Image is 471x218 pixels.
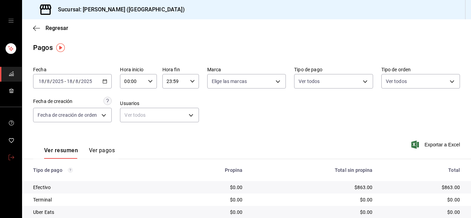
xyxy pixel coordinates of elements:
input: -- [47,79,50,84]
div: Total [384,167,460,173]
span: Fecha de creación de orden [38,112,97,118]
div: Ver todos [120,108,199,122]
span: / [50,79,52,84]
div: $0.00 [384,196,460,203]
label: Tipo de orden [381,67,460,72]
span: / [44,79,47,84]
div: $863.00 [384,184,460,191]
div: Uber Eats [33,209,166,216]
input: ---- [81,79,92,84]
div: $863.00 [253,184,372,191]
span: / [73,79,75,84]
span: Ver todos [386,78,407,85]
div: $0.00 [177,196,242,203]
div: Terminal [33,196,166,203]
button: Ver pagos [89,147,115,159]
div: Tipo de pago [33,167,166,173]
h3: Sucursal: [PERSON_NAME] ([GEOGRAPHIC_DATA]) [52,6,185,14]
svg: Los pagos realizados con Pay y otras terminales son montos brutos. [68,168,73,173]
div: $0.00 [253,196,372,203]
span: - [64,79,66,84]
input: ---- [52,79,64,84]
label: Hora inicio [120,67,157,72]
span: Elige las marcas [212,78,247,85]
label: Fecha [33,67,112,72]
label: Hora fin [162,67,199,72]
div: $0.00 [177,184,242,191]
div: Pagos [33,42,53,53]
div: $0.00 [253,209,372,216]
button: Exportar a Excel [413,141,460,149]
div: $0.00 [384,209,460,216]
button: open drawer [8,18,14,23]
label: Usuarios [120,101,199,106]
input: -- [38,79,44,84]
span: / [79,79,81,84]
div: Propina [177,167,242,173]
input: -- [67,79,73,84]
div: $0.00 [177,209,242,216]
label: Marca [207,67,286,72]
span: Ver todos [299,78,320,85]
div: Efectivo [33,184,166,191]
label: Tipo de pago [294,67,373,72]
div: Total sin propina [253,167,372,173]
input: -- [75,79,79,84]
img: Tooltip marker [56,43,65,52]
div: navigation tabs [44,147,115,159]
button: Regresar [33,25,68,31]
div: Fecha de creación [33,98,72,105]
span: Regresar [46,25,68,31]
button: Ver resumen [44,147,78,159]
